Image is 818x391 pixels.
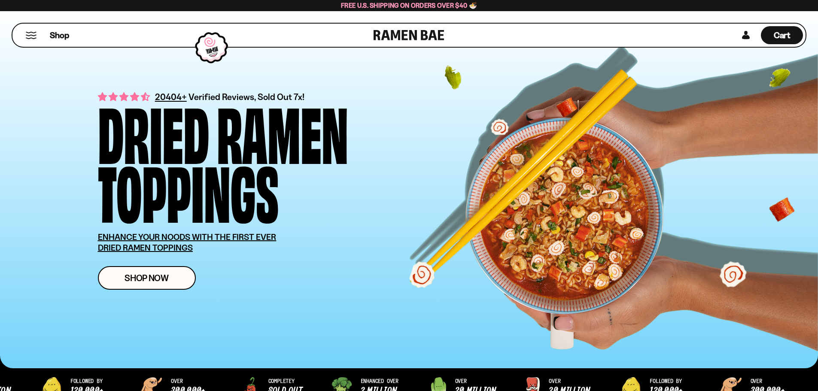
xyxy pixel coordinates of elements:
[774,30,791,40] span: Cart
[98,266,196,290] a: Shop Now
[125,273,169,282] span: Shop Now
[50,26,69,44] a: Shop
[341,1,477,9] span: Free U.S. Shipping on Orders over $40 🍜
[98,101,209,160] div: Dried
[50,30,69,41] span: Shop
[761,24,803,47] div: Cart
[25,32,37,39] button: Mobile Menu Trigger
[217,101,348,160] div: Ramen
[98,232,277,253] u: ENHANCE YOUR NOODS WITH THE FIRST EVER DRIED RAMEN TOPPINGS
[98,160,279,219] div: Toppings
